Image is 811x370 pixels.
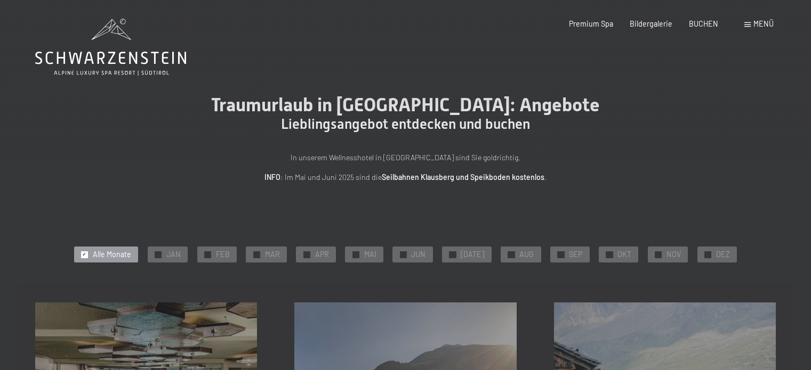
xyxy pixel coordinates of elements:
[156,251,160,258] span: ✓
[265,249,280,260] span: MAR
[630,19,672,28] a: Bildergalerie
[519,249,534,260] span: AUG
[401,251,405,258] span: ✓
[689,19,718,28] a: BUCHEN
[93,249,131,260] span: Alle Monate
[559,251,563,258] span: ✓
[716,249,730,260] span: DEZ
[315,249,329,260] span: APR
[254,251,259,258] span: ✓
[667,249,681,260] span: NOV
[216,249,230,260] span: FEB
[281,116,530,132] span: Lieblingsangebot entdecken und buchen
[166,249,181,260] span: JAN
[607,251,612,258] span: ✓
[364,249,376,260] span: MAI
[451,251,455,258] span: ✓
[461,249,484,260] span: [DATE]
[354,251,358,258] span: ✓
[171,171,640,184] p: : Im Mai und Juni 2025 sind die .
[569,249,582,260] span: SEP
[171,152,640,164] p: In unserem Wellnesshotel in [GEOGRAPHIC_DATA] sind Sie goldrichtig.
[617,249,631,260] span: OKT
[304,251,309,258] span: ✓
[82,251,86,258] span: ✓
[656,251,661,258] span: ✓
[211,94,600,116] span: Traumurlaub in [GEOGRAPHIC_DATA]: Angebote
[264,172,280,182] strong: INFO
[509,251,513,258] span: ✓
[753,19,774,28] span: Menü
[205,251,210,258] span: ✓
[382,172,544,182] strong: Seilbahnen Klausberg und Speikboden kostenlos
[569,19,613,28] a: Premium Spa
[706,251,710,258] span: ✓
[411,249,425,260] span: JUN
